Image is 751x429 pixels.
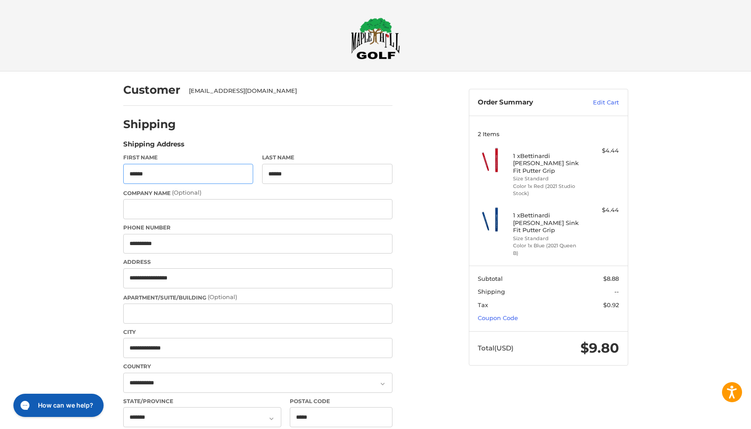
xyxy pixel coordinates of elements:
[614,288,619,295] span: --
[513,175,581,183] li: Size Standard
[513,152,581,174] h4: 1 x Bettinardi [PERSON_NAME] Sink Fit Putter Grip
[123,139,184,154] legend: Shipping Address
[478,98,574,107] h3: Order Summary
[189,87,384,96] div: [EMAIL_ADDRESS][DOMAIN_NAME]
[478,314,518,321] a: Coupon Code
[123,117,176,131] h2: Shipping
[603,275,619,282] span: $8.88
[123,258,392,266] label: Address
[574,98,619,107] a: Edit Cart
[478,344,513,352] span: Total (USD)
[123,362,392,371] label: Country
[123,154,254,162] label: First Name
[513,183,581,197] li: Color 1x Red (2021 Studio Stock)
[262,154,392,162] label: Last Name
[123,224,392,232] label: Phone Number
[584,146,619,155] div: $4.44
[513,235,581,242] li: Size Standard
[123,397,281,405] label: State/Province
[123,328,392,336] label: City
[478,301,488,308] span: Tax
[603,301,619,308] span: $0.92
[580,340,619,356] span: $9.80
[172,189,201,196] small: (Optional)
[208,293,237,300] small: (Optional)
[584,206,619,215] div: $4.44
[478,288,505,295] span: Shipping
[513,242,581,257] li: Color 1x Blue (2021 Queen B)
[513,212,581,233] h4: 1 x Bettinardi [PERSON_NAME] Sink Fit Putter Grip
[123,188,392,197] label: Company Name
[123,293,392,302] label: Apartment/Suite/Building
[351,17,400,59] img: Maple Hill Golf
[9,391,106,420] iframe: Gorgias live chat messenger
[123,83,180,97] h2: Customer
[290,397,392,405] label: Postal Code
[478,130,619,137] h3: 2 Items
[478,275,503,282] span: Subtotal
